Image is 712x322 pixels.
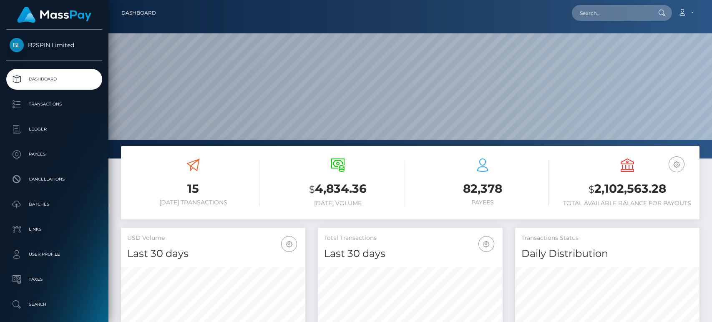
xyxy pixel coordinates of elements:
[10,273,99,286] p: Taxes
[10,248,99,261] p: User Profile
[6,269,102,290] a: Taxes
[127,199,259,206] h6: [DATE] Transactions
[6,144,102,165] a: Payees
[6,69,102,90] a: Dashboard
[561,181,693,198] h3: 2,102,563.28
[6,219,102,240] a: Links
[324,247,496,261] h4: Last 30 days
[10,173,99,186] p: Cancellations
[561,200,693,207] h6: Total Available Balance for Payouts
[309,184,315,195] small: $
[10,38,24,52] img: B2SPIN Limited
[127,234,299,242] h5: USD Volume
[324,234,496,242] h5: Total Transactions
[417,181,549,197] h3: 82,378
[10,298,99,311] p: Search
[127,181,259,197] h3: 15
[6,41,102,49] span: B2SPIN Limited
[272,181,404,198] h3: 4,834.36
[10,198,99,211] p: Batches
[6,119,102,140] a: Ledger
[6,294,102,315] a: Search
[417,199,549,206] h6: Payees
[589,184,594,195] small: $
[272,200,404,207] h6: [DATE] Volume
[10,148,99,161] p: Payees
[6,244,102,265] a: User Profile
[6,94,102,115] a: Transactions
[10,123,99,136] p: Ledger
[127,247,299,261] h4: Last 30 days
[521,247,693,261] h4: Daily Distribution
[521,234,693,242] h5: Transactions Status
[121,4,156,22] a: Dashboard
[6,169,102,190] a: Cancellations
[572,5,650,21] input: Search...
[10,73,99,86] p: Dashboard
[10,223,99,236] p: Links
[17,7,91,23] img: MassPay Logo
[6,194,102,215] a: Batches
[10,98,99,111] p: Transactions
